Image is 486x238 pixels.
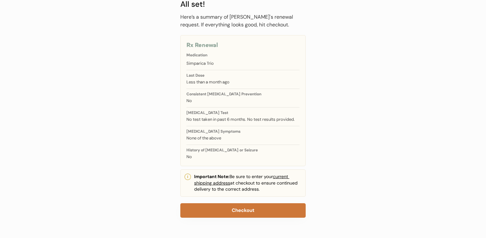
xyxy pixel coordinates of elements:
[186,60,300,67] div: Simparica Trio
[186,148,300,152] div: History of [MEDICAL_DATA] or Seizure
[186,98,300,104] div: No
[180,203,306,218] button: Checkout
[186,73,300,77] div: Last Dose
[186,154,300,160] div: No
[194,174,289,186] u: current shipping address
[186,116,300,123] div: No test taken in past 6 months. No test results provided.
[186,53,300,57] div: Medication
[186,129,300,133] div: [MEDICAL_DATA] Symptoms
[194,174,301,193] div: Be sure to enter your at checkout to ensure continued delivery to the correct address.
[194,174,230,179] strong: Important Note:
[186,41,300,50] div: Rx Renewal
[186,135,300,141] div: None of the above
[186,92,300,96] div: Consistent [MEDICAL_DATA] Prevention
[186,111,300,115] div: [MEDICAL_DATA] Test
[186,79,300,85] div: Less than a month ago
[180,13,306,29] div: Here’s a summary of [PERSON_NAME]'s renewal request. If everything looks good, hit checkout.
